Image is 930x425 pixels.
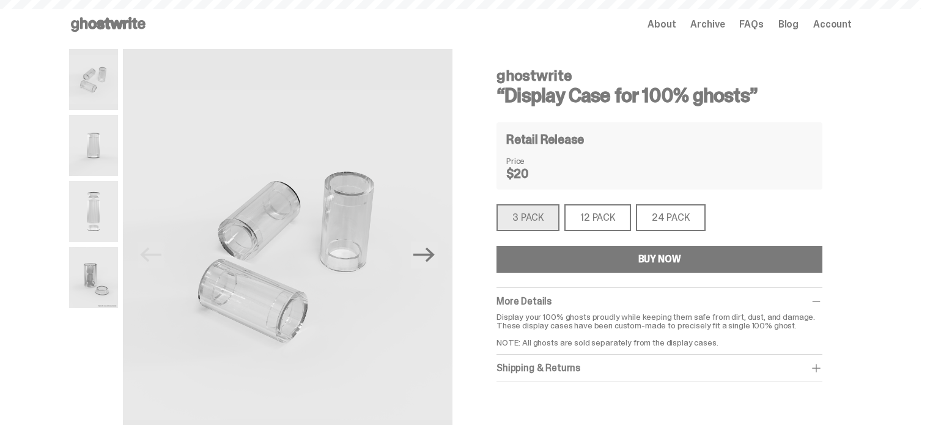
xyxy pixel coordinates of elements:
[411,242,438,268] button: Next
[690,20,725,29] a: Archive
[69,49,118,110] img: display%20cases%203.png
[636,204,706,231] div: 24 PACK
[778,20,799,29] a: Blog
[496,86,822,105] h3: “Display Case for 100% ghosts”
[496,68,822,83] h4: ghostwrite
[813,20,852,29] a: Account
[506,168,567,180] dd: $20
[506,133,584,146] h4: Retail Release
[648,20,676,29] a: About
[638,254,681,264] div: BUY NOW
[496,362,822,374] div: Shipping & Returns
[739,20,763,29] a: FAQs
[69,247,118,308] img: display%20case%20example.png
[69,115,118,176] img: display%20case%201.png
[496,204,559,231] div: 3 PACK
[496,295,552,308] span: More Details
[496,246,822,273] button: BUY NOW
[69,181,118,242] img: display%20case%20open.png
[506,157,567,165] dt: Price
[496,312,822,347] p: Display your 100% ghosts proudly while keeping them safe from dirt, dust, and damage. These displ...
[564,204,631,231] div: 12 PACK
